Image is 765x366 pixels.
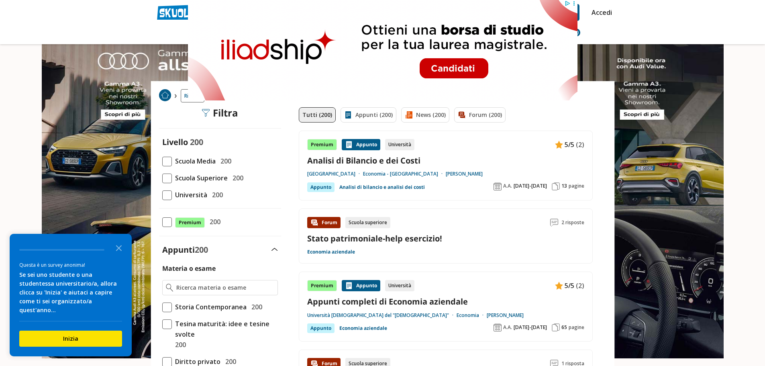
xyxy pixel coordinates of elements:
[307,280,337,291] div: Premium
[190,137,203,147] span: 200
[172,173,228,183] span: Scuola Superiore
[494,323,502,331] img: Anno accademico
[576,139,584,150] span: (2)
[19,331,122,347] button: Inizia
[172,319,278,339] span: Tesina maturità: idee e tesine svolte
[446,171,483,177] a: [PERSON_NAME]
[307,182,335,192] div: Appunto
[166,284,173,292] img: Ricerca materia o esame
[569,324,584,331] span: pagine
[457,312,487,319] a: Economia
[385,139,414,150] div: Università
[310,219,318,227] img: Forum contenuto
[385,280,414,291] div: Università
[342,280,380,291] div: Appunto
[307,249,355,255] a: Economia aziendale
[514,324,547,331] span: [DATE]-[DATE]
[503,324,512,331] span: A.A.
[195,244,208,255] span: 200
[307,233,442,244] a: Stato patrimoniale-help esercizio!
[344,111,352,119] img: Appunti filtro contenuto
[307,217,341,228] div: Forum
[307,312,457,319] a: Università [DEMOGRAPHIC_DATA] del "[DEMOGRAPHIC_DATA]"
[181,89,204,102] a: Ricerca
[172,156,216,166] span: Scuola Media
[454,107,506,123] a: Forum (200)
[555,141,563,149] img: Appunti contenuto
[229,173,243,183] span: 200
[503,183,512,189] span: A.A.
[555,282,563,290] img: Appunti contenuto
[206,217,220,227] span: 200
[565,139,574,150] span: 5/5
[162,137,188,147] label: Livello
[175,217,205,228] span: Premium
[202,109,210,117] img: Filtra filtri mobile
[487,312,524,319] a: [PERSON_NAME]
[159,89,171,102] a: Home
[162,244,208,255] label: Appunti
[561,217,584,228] span: 2 risposte
[159,89,171,101] img: Home
[339,323,387,333] a: Economia aziendale
[299,107,336,123] a: Tutti (200)
[345,282,353,290] img: Appunti contenuto
[552,323,560,331] img: Pagine
[307,296,584,307] a: Appunti completi di Economia aziendale
[345,141,353,149] img: Appunti contenuto
[19,270,122,315] div: Se sei uno studente o una studentessa universitario/a, allora clicca su 'Inizia' e aiutaci a capi...
[592,4,608,21] a: Accedi
[458,111,466,119] img: Forum filtro contenuto
[561,324,567,331] span: 65
[172,190,207,200] span: Università
[176,284,274,292] input: Ricerca materia o esame
[217,156,231,166] span: 200
[111,239,127,256] button: Close the survey
[307,323,335,333] div: Appunto
[550,219,558,227] img: Commenti lettura
[405,111,413,119] img: News filtro contenuto
[363,171,446,177] a: Economia - [GEOGRAPHIC_DATA]
[514,183,547,189] span: [DATE]-[DATE]
[209,190,223,200] span: 200
[342,139,380,150] div: Appunto
[10,234,132,356] div: Survey
[341,107,396,123] a: Appunti (200)
[172,339,186,350] span: 200
[19,261,122,269] div: Questa è un survey anonima!
[565,280,574,291] span: 5/5
[345,217,390,228] div: Scuola superiore
[576,280,584,291] span: (2)
[569,183,584,189] span: pagine
[248,302,262,312] span: 200
[561,183,567,189] span: 13
[162,264,216,273] label: Materia o esame
[339,182,425,192] a: Analisi di bilancio e analisi dei costi
[202,107,238,119] div: Filtra
[307,171,363,177] a: [GEOGRAPHIC_DATA]
[307,139,337,150] div: Premium
[271,248,278,251] img: Apri e chiudi sezione
[494,182,502,190] img: Anno accademico
[401,107,449,123] a: News (200)
[552,182,560,190] img: Pagine
[307,155,584,166] a: Analisi di Bilancio e dei Costi
[172,302,247,312] span: Storia Contemporanea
